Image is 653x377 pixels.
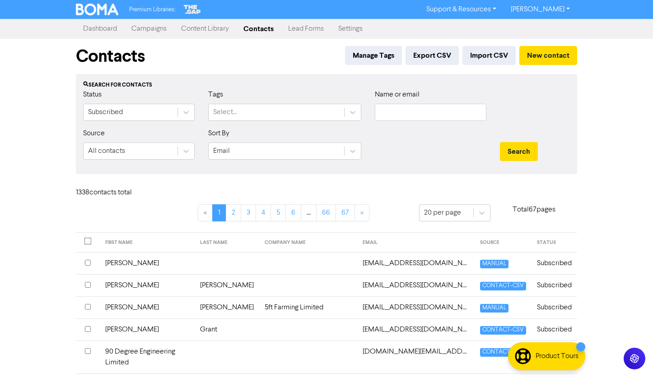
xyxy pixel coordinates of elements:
div: 20 per page [424,207,461,218]
div: Subscribed [88,107,123,118]
th: LAST NAME [195,233,259,253]
td: 1codebuilding@gmail.com [357,252,475,274]
iframe: Chat Widget [608,334,653,377]
a: Campaigns [124,20,174,38]
td: Grant [195,318,259,340]
td: 5ft Farming Limited [259,296,357,318]
label: Name or email [375,89,420,100]
a: Support & Resources [419,2,504,17]
button: Manage Tags [345,46,402,65]
label: Source [83,128,105,139]
td: Subscribed [532,318,577,340]
a: » [354,204,369,221]
button: Search [500,142,538,161]
a: Page 2 [226,204,241,221]
a: Dashboard [76,20,124,38]
th: SOURCE [475,233,532,253]
th: COMPANY NAME [259,233,357,253]
button: Import CSV [462,46,516,65]
a: Page 66 [316,204,336,221]
span: MANUAL [480,260,508,268]
a: Page 6 [285,204,301,221]
a: Page 5 [271,204,286,221]
label: Status [83,89,102,100]
label: Sort By [208,128,229,139]
a: Page 1 is your current page [212,204,226,221]
td: [PERSON_NAME] [100,252,195,274]
a: Page 67 [336,204,355,221]
td: [PERSON_NAME] [100,274,195,296]
a: [PERSON_NAME] [504,2,577,17]
td: 90 Degree Engineering Limited [100,340,195,373]
span: MANUAL [480,304,508,313]
p: Total 67 pages [490,204,577,215]
td: [PERSON_NAME] [100,296,195,318]
div: Email [213,146,230,156]
td: 90degree.engineering@gmail.com [357,340,475,373]
a: Page 4 [256,204,271,221]
td: Subscribed [532,296,577,318]
h6: 1338 contact s total [76,188,148,197]
td: Subscribed [532,274,577,296]
a: Contacts [236,20,281,38]
td: Subscribed [532,252,577,274]
td: [PERSON_NAME] [195,274,259,296]
h1: Contacts [76,46,145,67]
a: Content Library [174,20,236,38]
span: Premium Libraries: [129,7,175,13]
th: FIRST NAME [100,233,195,253]
div: Select... [213,107,237,118]
span: CONTACT-CSV [480,348,526,357]
div: All contacts [88,146,125,156]
td: 8mcmillanave@gmail.com [357,318,475,340]
td: [PERSON_NAME] [100,318,195,340]
a: Lead Forms [281,20,331,38]
span: CONTACT-CSV [480,326,526,335]
th: STATUS [532,233,577,253]
span: CONTACT-CSV [480,282,526,290]
td: [PERSON_NAME] [195,296,259,318]
button: New contact [519,46,577,65]
div: Search for contacts [83,81,570,89]
a: Settings [331,20,370,38]
td: 5ftfarmerofficial@gmail.com [357,296,475,318]
img: The Gap [182,4,202,15]
td: 32kaipokemp@gmail.com [357,274,475,296]
a: Page 3 [241,204,256,221]
button: Export CSV [406,46,459,65]
label: Tags [208,89,223,100]
img: BOMA Logo [76,4,118,15]
td: Subscribed [532,340,577,373]
th: EMAIL [357,233,475,253]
